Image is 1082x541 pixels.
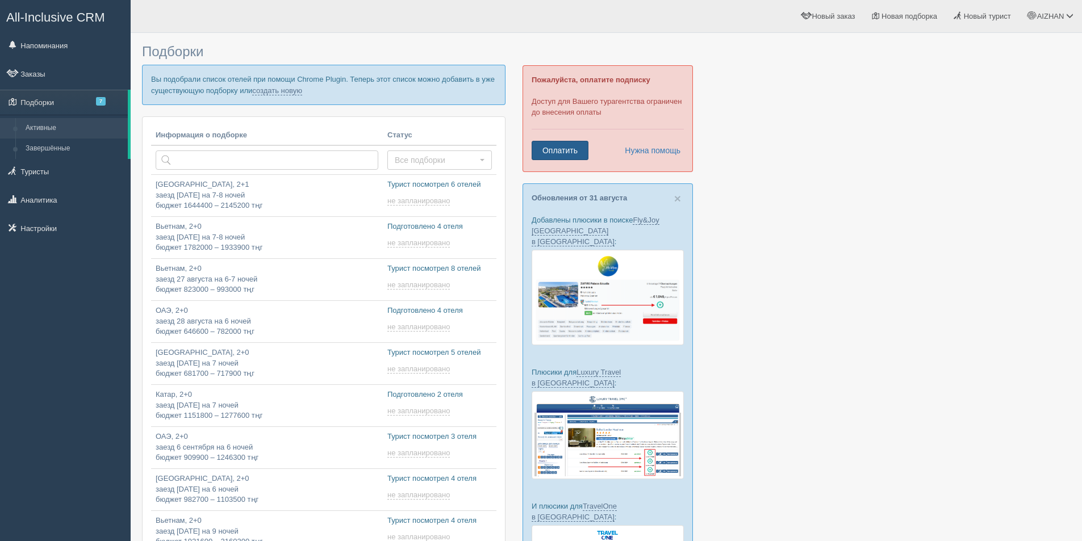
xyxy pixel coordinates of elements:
[387,448,452,458] a: не запланировано
[532,194,627,202] a: Обновления от 31 августа
[387,322,452,332] a: не запланировано
[674,192,681,204] button: Close
[387,305,492,316] p: Подготовлено 4 отеля
[395,154,477,166] span: Все подборки
[142,44,203,59] span: Подборки
[151,427,383,468] a: ОАЭ, 2+0заезд 6 сентября на 6 ночейбюджет 909900 – 1246300 тңг
[387,431,492,442] p: Турист посмотрел 3 отеля
[532,367,684,388] p: Плюсики для :
[882,12,937,20] span: Новая подборка
[156,473,378,505] p: [GEOGRAPHIC_DATA], 2+0 заезд [DATE] на 6 ночей бюджет 982700 – 1103500 тңг
[387,196,450,206] span: не запланировано
[387,406,450,416] span: не запланировано
[387,347,492,358] p: Турист посмотрел 5 отелей
[387,490,452,500] a: не запланировано
[1,1,130,32] a: All-Inclusive CRM
[532,501,684,522] p: И плюсики для :
[532,215,684,247] p: Добавлены плюсики в поиске :
[151,259,383,300] a: Вьетнам, 2+0заезд 27 августа на 6-7 ночейбюджет 823000 – 993000 тңг
[156,263,378,295] p: Вьетнам, 2+0 заезд 27 августа на 6-7 ночей бюджет 823000 – 993000 тңг
[387,150,492,170] button: Все подборки
[387,263,492,274] p: Турист посмотрел 8 отелей
[151,301,383,342] a: ОАЭ, 2+0заезд 28 августа на 6 ночейбюджет 646600 – 782000 тңг
[387,179,492,190] p: Турист посмотрел 6 отелей
[151,125,383,146] th: Информация о подборке
[156,431,378,463] p: ОАЭ, 2+0 заезд 6 сентября на 6 ночей бюджет 909900 – 1246300 тңг
[151,385,383,426] a: Катар, 2+0заезд [DATE] на 7 ночейбюджет 1151800 – 1277600 тңг
[387,364,452,374] a: не запланировано
[387,490,450,500] span: не запланировано
[20,118,128,139] a: Активные
[387,473,492,484] p: Турист посмотрел 4 отеля
[387,515,492,526] p: Турист посмотрел 4 отеля
[151,469,383,510] a: [GEOGRAPHIC_DATA], 2+0заезд [DATE] на 6 ночейбюджет 982700 – 1103500 тңг
[674,192,681,205] span: ×
[387,448,450,458] span: не запланировано
[20,139,128,159] a: Завершённые
[387,406,452,416] a: не запланировано
[96,97,106,106] span: 7
[387,238,452,248] a: не запланировано
[532,391,684,479] img: luxury-travel-%D0%BF%D0%BE%D0%B4%D0%B1%D0%BE%D1%80%D0%BA%D0%B0-%D1%81%D1%80%D0%BC-%D0%B4%D0%BB%D1...
[383,125,496,146] th: Статус
[156,221,378,253] p: Вьетнам, 2+0 заезд [DATE] на 7-8 ночей бюджет 1782000 – 1933900 тңг
[387,221,492,232] p: Подготовлено 4 отеля
[532,216,659,246] a: Fly&Joy [GEOGRAPHIC_DATA] в [GEOGRAPHIC_DATA]
[812,12,855,20] span: Новый заказ
[156,347,378,379] p: [GEOGRAPHIC_DATA], 2+0 заезд [DATE] на 7 ночей бюджет 681700 – 717900 тңг
[532,141,588,160] a: Оплатить
[532,250,684,345] img: fly-joy-de-proposal-crm-for-travel-agency.png
[387,196,452,206] a: не запланировано
[387,280,450,290] span: не запланировано
[151,343,383,384] a: [GEOGRAPHIC_DATA], 2+0заезд [DATE] на 7 ночейбюджет 681700 – 717900 тңг
[1037,12,1064,20] span: AIZHAN
[6,10,105,24] span: All-Inclusive CRM
[156,150,378,170] input: Поиск по стране или туристу
[964,12,1011,20] span: Новый турист
[523,65,693,172] div: Доступ для Вашего турагентства ограничен до внесения оплаты
[387,238,450,248] span: не запланировано
[156,179,378,211] p: [GEOGRAPHIC_DATA], 2+1 заезд [DATE] на 7-8 ночей бюджет 1644400 – 2145200 тңг
[142,65,506,104] p: Вы подобрали список отелей при помощи Chrome Plugin. Теперь этот список можно добавить в уже суще...
[532,502,617,522] a: TravelOne в [GEOGRAPHIC_DATA]
[151,175,383,216] a: [GEOGRAPHIC_DATA], 2+1заезд [DATE] на 7-8 ночейбюджет 1644400 – 2145200 тңг
[387,280,452,290] a: не запланировано
[156,389,378,421] p: Катар, 2+0 заезд [DATE] на 7 ночей бюджет 1151800 – 1277600 тңг
[156,305,378,337] p: ОАЭ, 2+0 заезд 28 августа на 6 ночей бюджет 646600 – 782000 тңг
[387,364,450,374] span: не запланировано
[617,141,681,160] a: Нужна помощь
[532,76,650,84] b: Пожалуйста, оплатите подписку
[151,217,383,258] a: Вьетнам, 2+0заезд [DATE] на 7-8 ночейбюджет 1782000 – 1933900 тңг
[387,389,492,400] p: Подготовлено 2 отеля
[252,86,302,95] a: создать новую
[387,322,450,332] span: не запланировано
[532,368,621,388] a: Luxury Travel в [GEOGRAPHIC_DATA]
